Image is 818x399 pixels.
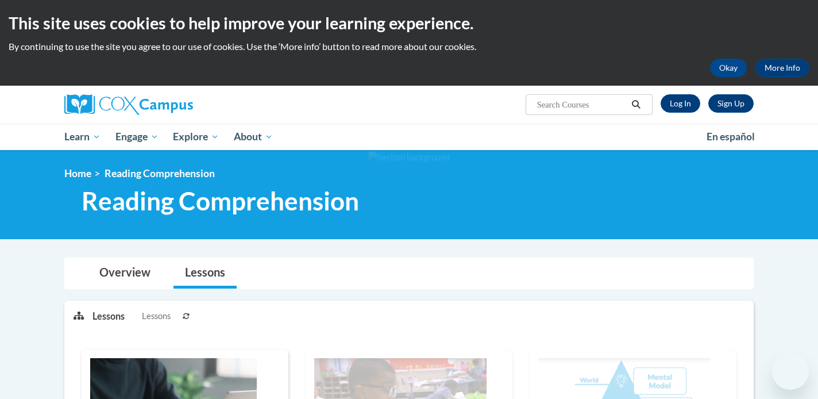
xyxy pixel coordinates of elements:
span: Lessons [142,310,171,323]
a: Log In [661,94,700,113]
a: About [226,124,280,150]
span: Reading Comprehension [82,186,359,216]
p: Lessons [92,310,125,323]
button: Search [628,98,645,112]
iframe: Button to launch messaging window [772,353,809,390]
a: Explore [165,124,226,150]
span: Learn [64,130,101,144]
a: Overview [88,258,162,289]
a: Engage [108,124,166,150]
a: Home [64,167,91,179]
a: More Info [755,59,809,77]
button: Okay [710,59,747,77]
span: En español [707,131,755,143]
div: Main menu [47,124,771,150]
a: Cox Campus [64,94,283,115]
h2: This site uses cookies to help improve your learning experience. [9,11,809,34]
span: About [234,130,273,144]
a: En español [699,125,762,149]
img: Cox Campus [64,94,193,115]
a: Lessons [173,258,237,289]
span: Reading Comprehension [105,167,215,179]
input: Search Courses [536,98,628,112]
a: Learn [57,124,108,150]
a: Register [708,94,754,113]
span: Explore [173,130,219,144]
i:  [631,101,642,109]
img: Section background [368,151,450,164]
span: Engage [115,130,159,144]
p: By continuing to use the site you agree to our use of cookies. Use the ‘More info’ button to read... [9,40,809,53]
